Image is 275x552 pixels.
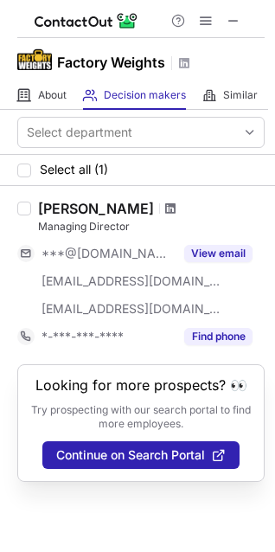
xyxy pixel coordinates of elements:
[184,245,253,262] button: Reveal Button
[38,88,67,102] span: About
[35,377,247,393] header: Looking for more prospects? 👀
[57,52,165,73] h1: Factory Weights
[56,448,205,462] span: Continue on Search Portal
[30,403,252,431] p: Try prospecting with our search portal to find more employees.
[42,246,174,261] span: ***@[DOMAIN_NAME]
[35,10,138,31] img: ContactOut v5.3.10
[42,273,221,289] span: [EMAIL_ADDRESS][DOMAIN_NAME]
[38,200,154,217] div: [PERSON_NAME]
[184,328,253,345] button: Reveal Button
[27,124,132,141] div: Select department
[42,301,221,317] span: [EMAIL_ADDRESS][DOMAIN_NAME]
[104,88,186,102] span: Decision makers
[38,219,265,234] div: Managing Director
[42,441,240,469] button: Continue on Search Portal
[40,163,108,177] span: Select all (1)
[223,88,258,102] span: Similar
[17,42,52,77] img: s_0b33dc31f6c0cf6ba6aef0efed0308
